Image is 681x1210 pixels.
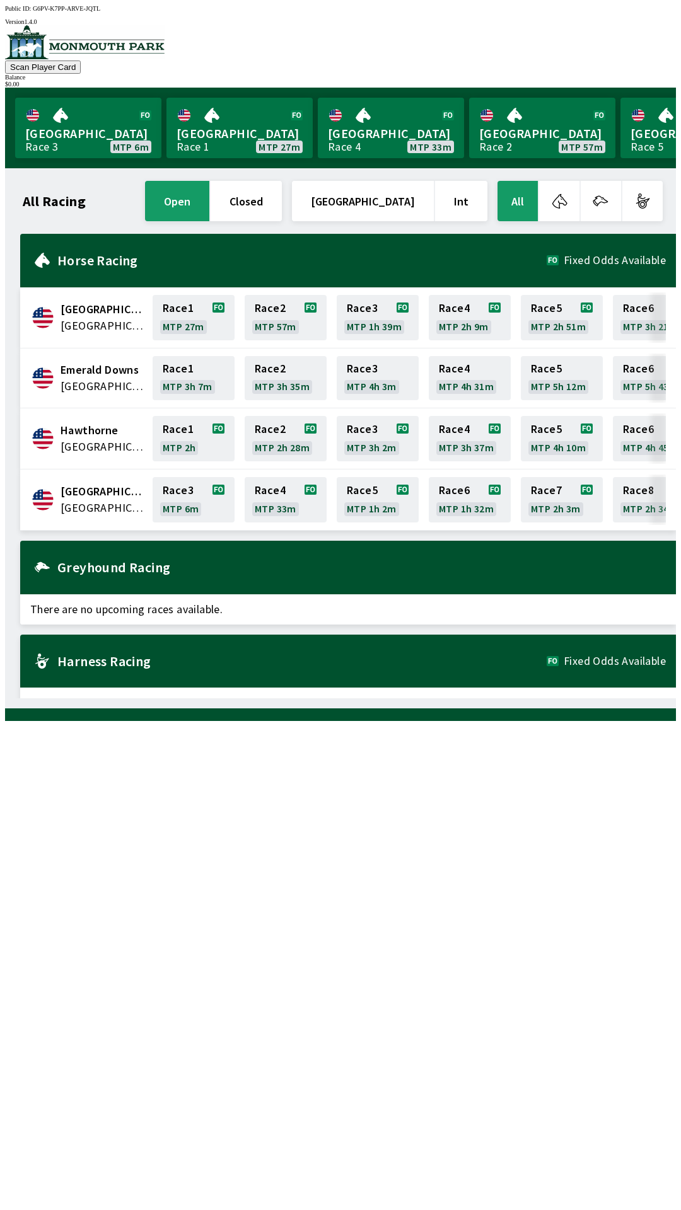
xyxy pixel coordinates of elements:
[429,295,511,340] a: Race4MTP 2h 9m
[429,416,511,461] a: Race4MTP 3h 37m
[337,477,419,522] a: Race5MTP 1h 2m
[531,442,586,452] span: MTP 4h 10m
[255,364,286,374] span: Race 2
[439,364,470,374] span: Race 4
[5,81,676,88] div: $ 0.00
[347,424,378,434] span: Race 3
[153,295,235,340] a: Race1MTP 27m
[328,125,454,142] span: [GEOGRAPHIC_DATA]
[163,442,195,452] span: MTP 2h
[255,504,296,514] span: MTP 33m
[57,255,547,265] h2: Horse Racing
[623,504,678,514] span: MTP 2h 34m
[531,381,586,391] span: MTP 5h 12m
[429,356,511,400] a: Race4MTP 4h 31m
[166,98,313,158] a: [GEOGRAPHIC_DATA]Race 1MTP 27m
[245,477,327,522] a: Race4MTP 33m
[177,125,303,142] span: [GEOGRAPHIC_DATA]
[531,321,586,331] span: MTP 2h 51m
[245,295,327,340] a: Race2MTP 57m
[521,416,603,461] a: Race5MTP 4h 10m
[163,485,194,495] span: Race 3
[623,485,654,495] span: Race 8
[255,442,310,452] span: MTP 2h 28m
[521,477,603,522] a: Race7MTP 2h 3m
[163,303,194,313] span: Race 1
[163,504,199,514] span: MTP 6m
[531,504,581,514] span: MTP 2h 3m
[5,74,676,81] div: Balance
[23,196,86,206] h1: All Racing
[328,142,361,152] div: Race 4
[429,477,511,522] a: Race6MTP 1h 32m
[255,485,286,495] span: Race 4
[439,485,470,495] span: Race 6
[25,142,58,152] div: Race 3
[631,142,663,152] div: Race 5
[153,416,235,461] a: Race1MTP 2h
[57,562,666,572] h2: Greyhound Racing
[347,321,402,331] span: MTP 1h 39m
[439,504,494,514] span: MTP 1h 32m
[479,142,512,152] div: Race 2
[521,356,603,400] a: Race5MTP 5h 12m
[435,181,487,221] button: Int
[561,142,603,152] span: MTP 57m
[163,321,204,331] span: MTP 27m
[177,142,209,152] div: Race 1
[337,295,419,340] a: Race3MTP 1h 39m
[61,439,145,455] span: United States
[439,321,489,331] span: MTP 2h 9m
[61,301,145,318] span: Canterbury Park
[623,364,654,374] span: Race 6
[318,98,464,158] a: [GEOGRAPHIC_DATA]Race 4MTP 33m
[337,416,419,461] a: Race3MTP 3h 2m
[347,364,378,374] span: Race 3
[33,5,100,12] span: G6PV-K7PP-ARVE-JQTL
[347,303,378,313] span: Race 3
[531,485,562,495] span: Race 7
[163,381,212,391] span: MTP 3h 7m
[245,356,327,400] a: Race2MTP 3h 35m
[61,362,145,378] span: Emerald Downs
[61,483,145,500] span: Monmouth Park
[20,688,676,718] span: There are no upcoming races available.
[245,416,327,461] a: Race2MTP 2h 28m
[623,381,678,391] span: MTP 5h 43m
[439,442,494,452] span: MTP 3h 37m
[5,60,81,74] button: Scan Player Card
[15,98,161,158] a: [GEOGRAPHIC_DATA]Race 3MTP 6m
[255,381,310,391] span: MTP 3h 35m
[531,424,562,434] span: Race 5
[623,424,654,434] span: Race 6
[211,181,282,221] button: closed
[439,381,494,391] span: MTP 4h 31m
[61,422,145,439] span: Hawthorne
[61,378,145,395] span: United States
[153,477,235,522] a: Race3MTP 6m
[347,485,378,495] span: Race 5
[255,424,286,434] span: Race 2
[61,318,145,334] span: United States
[439,424,470,434] span: Race 4
[623,321,678,331] span: MTP 3h 21m
[113,142,149,152] span: MTP 6m
[521,295,603,340] a: Race5MTP 2h 51m
[153,356,235,400] a: Race1MTP 3h 7m
[439,303,470,313] span: Race 4
[61,500,145,516] span: United States
[255,321,296,331] span: MTP 57m
[5,18,676,25] div: Version 1.4.0
[163,364,194,374] span: Race 1
[531,303,562,313] span: Race 5
[564,656,666,666] span: Fixed Odds Available
[259,142,300,152] span: MTP 27m
[564,255,666,265] span: Fixed Odds Available
[347,381,397,391] span: MTP 4h 3m
[469,98,615,158] a: [GEOGRAPHIC_DATA]Race 2MTP 57m
[623,442,678,452] span: MTP 4h 45m
[163,424,194,434] span: Race 1
[623,303,654,313] span: Race 6
[292,181,434,221] button: [GEOGRAPHIC_DATA]
[145,181,209,221] button: open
